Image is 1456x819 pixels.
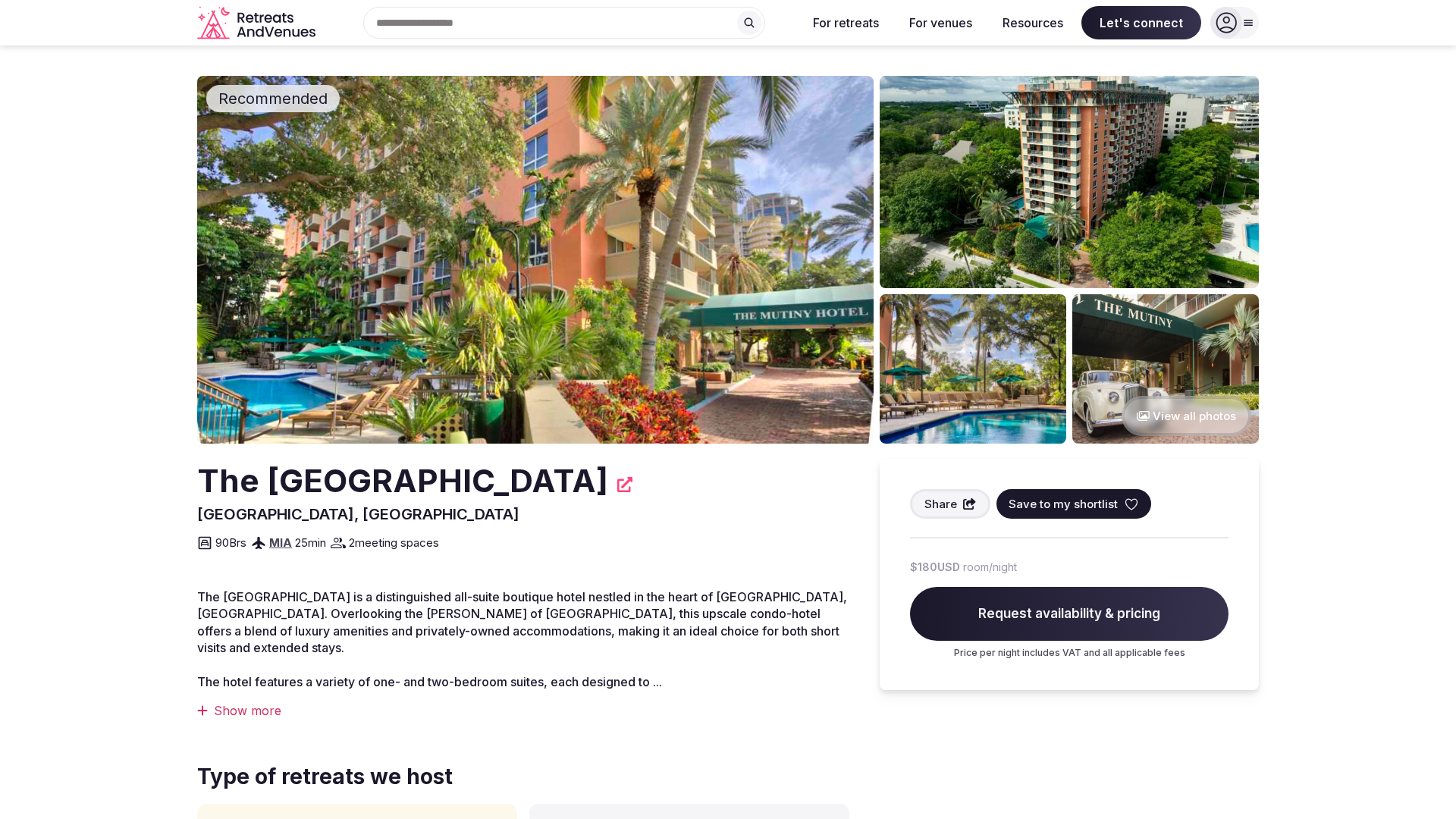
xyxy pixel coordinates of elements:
[963,560,1017,575] span: room/night
[269,535,292,550] a: MIA
[197,762,849,792] span: Type of retreats we host
[910,489,990,519] button: Share
[197,505,519,523] span: [GEOGRAPHIC_DATA], [GEOGRAPHIC_DATA]
[1122,396,1251,436] button: View all photos
[197,589,847,655] span: ​The [GEOGRAPHIC_DATA] is a distinguished all-suite boutique hotel nestled in the heart of [GEOGR...
[880,294,1066,444] img: Venue gallery photo
[990,6,1075,39] button: Resources
[197,6,318,40] svg: Retreats and Venues company logo
[206,85,340,112] div: Recommended
[349,535,439,551] span: 2 meeting spaces
[910,647,1228,660] p: Price per night includes VAT and all applicable fees
[197,76,874,444] img: Venue cover photo
[295,535,326,551] span: 25 min
[1009,496,1118,512] span: Save to my shortlist
[910,587,1228,642] span: Request availability & pricing
[197,702,849,719] div: Show more
[197,6,318,40] a: Visit the homepage
[897,6,984,39] button: For venues
[1081,6,1201,39] span: Let's connect
[801,6,891,39] button: For retreats
[197,459,608,504] h2: The [GEOGRAPHIC_DATA]
[924,496,957,512] span: Share
[910,560,960,575] span: $180 USD
[197,674,662,689] span: The hotel features a variety of one- and two-bedroom suites, each designed to ...
[1072,294,1259,444] img: Venue gallery photo
[880,76,1259,288] img: Venue gallery photo
[215,535,246,551] span: 90 Brs
[212,88,334,109] span: Recommended
[996,489,1151,519] button: Save to my shortlist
